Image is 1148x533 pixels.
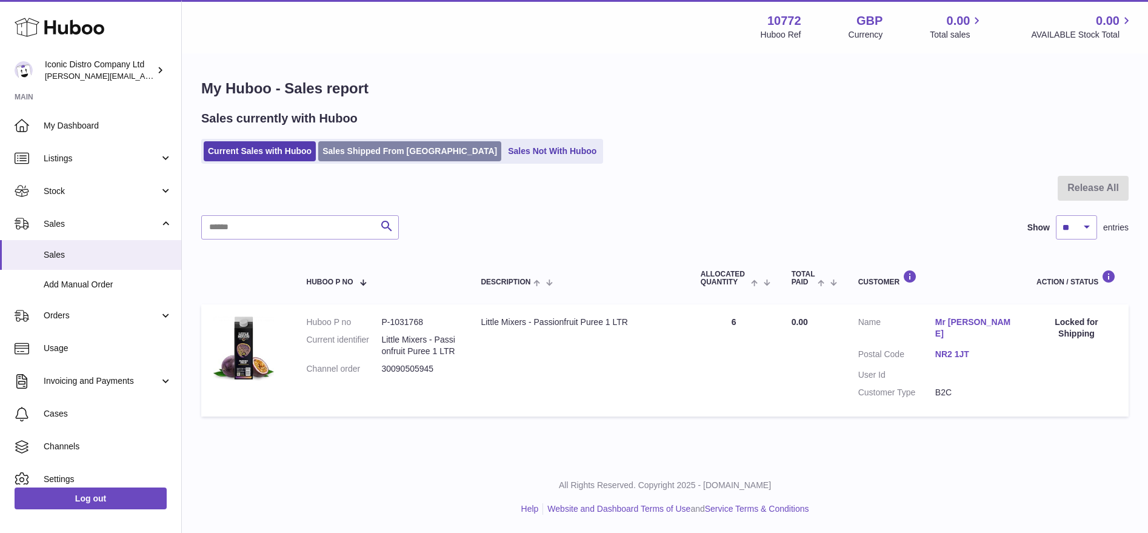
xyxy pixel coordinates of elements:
[201,79,1129,98] h1: My Huboo - Sales report
[935,349,1012,360] a: NR2 1JT
[44,218,159,230] span: Sales
[44,375,159,387] span: Invoicing and Payments
[935,387,1012,398] dd: B2C
[44,408,172,420] span: Cases
[481,278,530,286] span: Description
[15,488,167,509] a: Log out
[1096,13,1120,29] span: 0.00
[44,120,172,132] span: My Dashboard
[44,474,172,485] span: Settings
[858,317,935,343] dt: Name
[547,504,690,514] a: Website and Dashboard Terms of Use
[381,363,456,375] dd: 30090505945
[521,504,539,514] a: Help
[1036,317,1116,340] div: Locked for Shipping
[307,317,382,328] dt: Huboo P no
[761,29,801,41] div: Huboo Ref
[481,317,676,328] div: Little Mixers - Passionfruit Puree 1 LTR
[45,59,154,82] div: Iconic Distro Company Ltd
[381,317,456,328] dd: P-1031768
[318,141,501,161] a: Sales Shipped From [GEOGRAPHIC_DATA]
[44,310,159,321] span: Orders
[204,141,316,161] a: Current Sales with Huboo
[792,317,808,327] span: 0.00
[767,13,801,29] strong: 10772
[689,304,779,416] td: 6
[858,349,935,363] dt: Postal Code
[701,270,748,286] span: ALLOCATED Quantity
[1027,222,1050,233] label: Show
[201,110,358,127] h2: Sales currently with Huboo
[44,153,159,164] span: Listings
[947,13,970,29] span: 0.00
[935,317,1012,340] a: Mr [PERSON_NAME]
[307,363,382,375] dt: Channel order
[45,71,243,81] span: [PERSON_NAME][EMAIL_ADDRESS][DOMAIN_NAME]
[44,343,172,354] span: Usage
[1031,13,1133,41] a: 0.00 AVAILABLE Stock Total
[858,369,935,381] dt: User Id
[213,317,274,381] img: 1739278544.jpg
[792,270,815,286] span: Total paid
[504,141,601,161] a: Sales Not With Huboo
[858,387,935,398] dt: Customer Type
[930,29,984,41] span: Total sales
[44,279,172,290] span: Add Manual Order
[858,270,1012,286] div: Customer
[307,334,382,357] dt: Current identifier
[930,13,984,41] a: 0.00 Total sales
[44,186,159,197] span: Stock
[192,480,1138,491] p: All Rights Reserved. Copyright 2025 - [DOMAIN_NAME]
[1036,270,1116,286] div: Action / Status
[15,61,33,79] img: paul@iconicdistro.com
[856,13,883,29] strong: GBP
[1103,222,1129,233] span: entries
[705,504,809,514] a: Service Terms & Conditions
[381,334,456,357] dd: Little Mixers - Passionfruit Puree 1 LTR
[307,278,353,286] span: Huboo P no
[44,249,172,261] span: Sales
[1031,29,1133,41] span: AVAILABLE Stock Total
[543,503,809,515] li: and
[849,29,883,41] div: Currency
[44,441,172,452] span: Channels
